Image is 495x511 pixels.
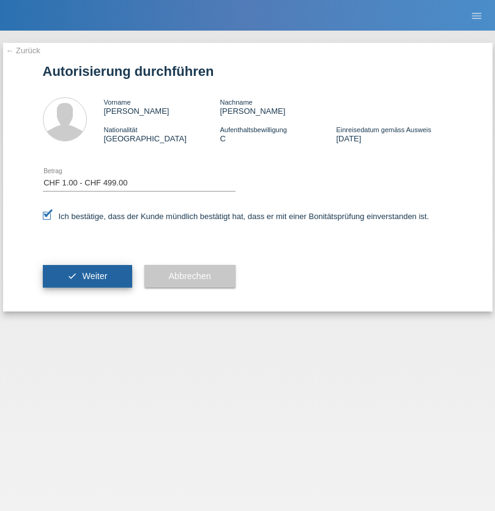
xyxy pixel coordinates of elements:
[104,99,131,106] span: Vorname
[82,271,107,281] span: Weiter
[144,265,236,288] button: Abbrechen
[471,10,483,22] i: menu
[104,125,220,143] div: [GEOGRAPHIC_DATA]
[220,125,336,143] div: C
[43,64,453,79] h1: Autorisierung durchführen
[336,126,431,133] span: Einreisedatum gemäss Ausweis
[169,271,211,281] span: Abbrechen
[220,126,286,133] span: Aufenthaltsbewilligung
[336,125,452,143] div: [DATE]
[43,265,132,288] button: check Weiter
[67,271,77,281] i: check
[6,46,40,55] a: ← Zurück
[220,99,252,106] span: Nachname
[43,212,430,221] label: Ich bestätige, dass der Kunde mündlich bestätigt hat, dass er mit einer Bonitätsprüfung einversta...
[104,97,220,116] div: [PERSON_NAME]
[464,12,489,19] a: menu
[104,126,138,133] span: Nationalität
[220,97,336,116] div: [PERSON_NAME]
